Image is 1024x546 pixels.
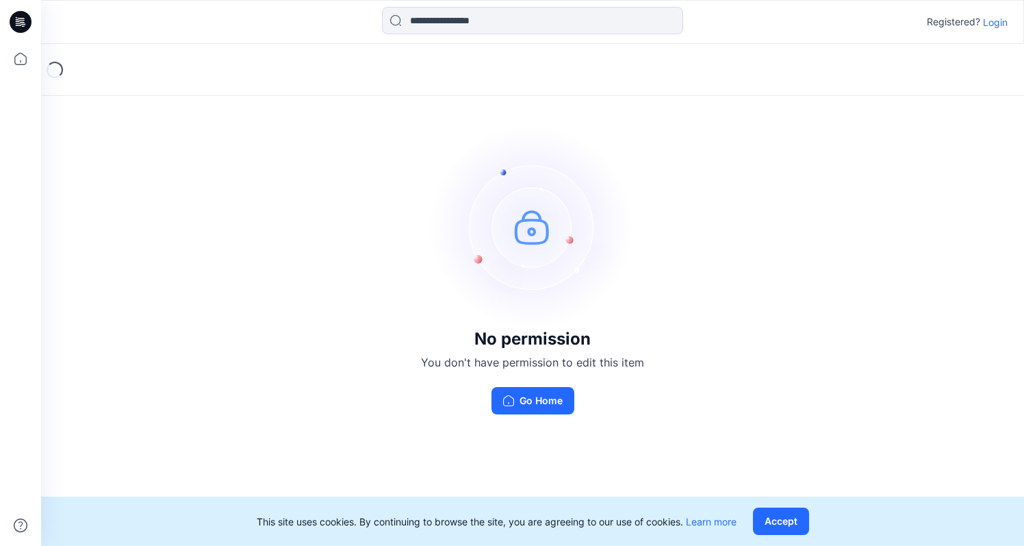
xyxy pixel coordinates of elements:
p: Login [983,15,1008,29]
button: Accept [753,508,809,535]
p: Registered? [927,14,980,30]
h3: No permission [421,330,644,349]
p: This site uses cookies. By continuing to browse the site, you are agreeing to our use of cookies. [257,514,737,529]
button: Go Home [491,387,574,414]
p: You don't have permission to edit this item [421,354,644,371]
img: no-perm.svg [430,124,635,330]
a: Learn more [686,516,737,528]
